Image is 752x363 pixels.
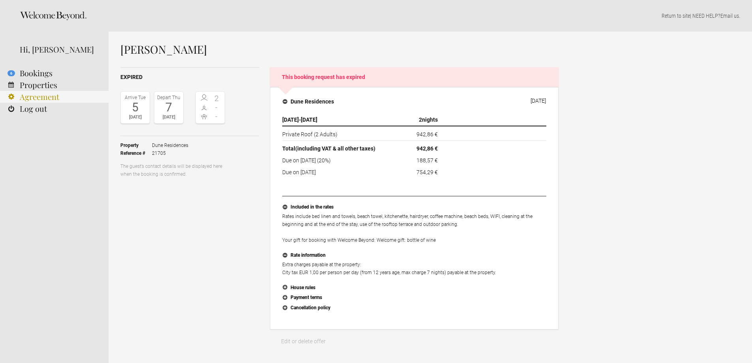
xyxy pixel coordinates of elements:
[282,126,388,141] td: Private Roof (2 Adults)
[301,117,317,123] span: [DATE]
[123,102,148,113] div: 5
[282,213,546,244] p: Rates include bed linen and towels, beach towel, kitchenette, hairdryer, coffee machine, beach be...
[8,70,15,76] flynt-notification-badge: 6
[282,293,546,303] button: Payment terms
[210,113,223,120] span: -
[283,98,334,105] h4: Dune Residences
[270,67,559,87] h2: This booking request has expired
[419,117,422,123] span: 2
[156,113,181,121] div: [DATE]
[282,303,546,313] button: Cancellation policy
[531,98,546,104] div: [DATE]
[295,145,375,152] span: (including VAT & all other taxes)
[282,202,546,213] button: Included in the rates
[210,103,223,111] span: -
[282,283,546,293] button: House rules
[120,43,559,55] h1: [PERSON_NAME]
[123,94,148,102] div: Arrive Tue
[20,43,97,55] div: Hi, [PERSON_NAME]
[282,166,388,176] td: Due on [DATE]
[152,141,188,149] span: Dune Residences
[282,261,546,276] p: Extra charges payable at the property: City tax EUR 1,00 per person per day (from 12 years age, m...
[388,114,441,126] th: nights
[416,169,438,175] flynt-currency: 754,29 €
[120,141,152,149] strong: Property
[282,154,388,166] td: Due on [DATE] (20%)
[120,162,225,178] p: The guest’s contact details will be displayed here when the booking is confirmed.
[416,157,438,164] flynt-currency: 188,57 €
[152,149,188,157] span: 21705
[720,13,739,19] a: Email us
[156,102,181,113] div: 7
[282,114,388,126] th: -
[282,141,388,155] th: Total
[120,73,259,81] h2: expired
[416,145,438,152] flynt-currency: 942,86 €
[123,113,148,121] div: [DATE]
[120,12,740,20] p: | NEED HELP? .
[276,93,552,110] button: Dune Residences [DATE]
[416,131,438,137] flynt-currency: 942,86 €
[282,250,546,261] button: Rate information
[156,94,181,102] div: Depart Thu
[282,117,299,123] span: [DATE]
[270,333,337,349] a: Edit or delete offer
[662,13,690,19] a: Return to site
[210,94,223,102] span: 2
[120,149,152,157] strong: Reference #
